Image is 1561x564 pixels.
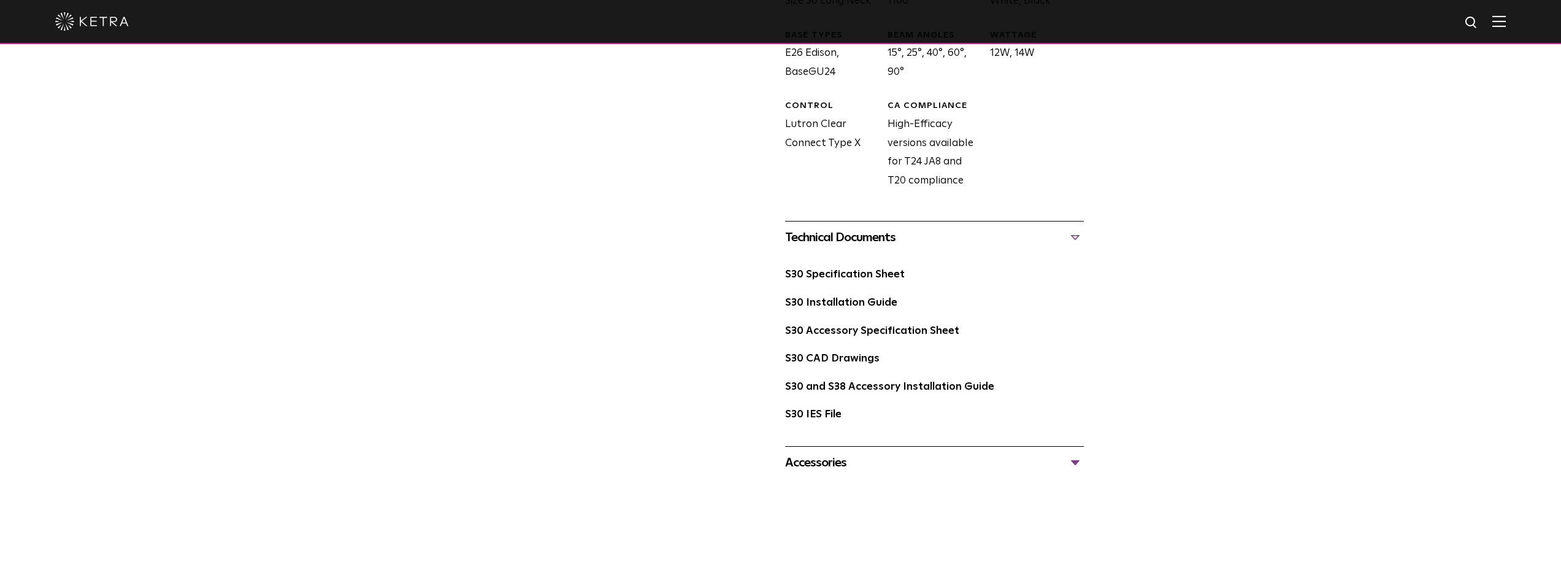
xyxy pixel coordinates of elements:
img: ketra-logo-2019-white [55,12,129,31]
a: S30 Installation Guide [785,298,897,308]
a: S30 IES File [785,409,842,420]
div: High-Efficacy versions available for T24 JA8 and T20 compliance [878,100,981,190]
img: Hamburger%20Nav.svg [1492,15,1506,27]
div: CONTROL [785,100,878,112]
div: E26 Edison, BaseGU24 [776,29,878,82]
a: S30 Specification Sheet [785,269,905,280]
div: Lutron Clear Connect Type X [776,100,878,190]
div: 15°, 25°, 40°, 60°, 90° [878,29,981,82]
div: CA COMPLIANCE [888,100,981,112]
a: S30 Accessory Specification Sheet [785,326,959,336]
a: S30 CAD Drawings [785,353,880,364]
div: Technical Documents [785,228,1084,247]
div: 12W, 14W [981,29,1083,82]
img: search icon [1464,15,1479,31]
div: Accessories [785,453,1084,473]
a: S30 and S38 Accessory Installation Guide [785,382,994,392]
